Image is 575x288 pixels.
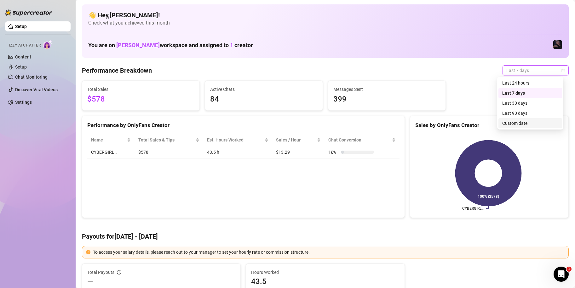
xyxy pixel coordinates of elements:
[15,54,31,59] a: Content
[86,250,90,254] span: exclamation-circle
[325,134,400,146] th: Chat Conversion
[15,64,27,69] a: Setup
[88,11,562,19] h4: 👋 Hey, [PERSON_NAME] !
[93,249,565,256] div: To access your salary details, please reach out to your manager to set your hourly rate or commis...
[498,98,562,108] div: Last 30 days
[15,24,27,29] a: Setup
[498,78,562,88] div: Last 24 hours
[502,110,558,117] div: Last 90 days
[502,100,558,107] div: Last 30 days
[87,276,93,286] span: —
[82,232,569,241] h4: Payouts for [DATE] - [DATE]
[251,276,399,286] span: 43.5
[498,108,562,118] div: Last 90 days
[502,120,558,127] div: Custom date
[251,269,399,276] span: Hours Worked
[333,86,440,93] span: Messages Sent
[5,9,52,16] img: logo-BBDzfeDw.svg
[138,136,194,143] span: Total Sales & Tips
[87,121,400,130] div: Performance by OnlyFans Creator
[87,269,114,276] span: Total Payouts
[328,149,338,156] span: 10 %
[276,136,316,143] span: Sales / Hour
[498,88,562,98] div: Last 7 days
[43,40,53,49] img: AI Chatter
[210,86,317,93] span: Active Chats
[87,93,194,105] span: $578
[502,80,558,86] div: Last 24 hours
[91,136,126,143] span: Name
[333,93,440,105] span: 399
[87,86,194,93] span: Total Sales
[272,134,325,146] th: Sales / Hour
[415,121,563,130] div: Sales by OnlyFans Creator
[566,267,572,272] span: 1
[230,42,233,48] span: 1
[88,19,562,26] span: Check what you achieved this month
[553,40,562,49] img: CYBERGIRL
[15,75,48,80] a: Chat Monitoring
[554,267,569,282] iframe: Intercom live chat
[15,87,58,92] a: Discover Viral Videos
[82,66,152,75] h4: Performance Breakdown
[87,134,135,146] th: Name
[561,69,565,72] span: calendar
[203,146,272,158] td: 43.5 h
[88,42,253,49] h1: You are on workspace and assigned to creator
[210,93,317,105] span: 84
[506,66,565,75] span: Last 7 days
[207,136,263,143] div: Est. Hours Worked
[328,136,391,143] span: Chat Conversion
[9,42,41,48] span: Izzy AI Chatter
[272,146,325,158] td: $13.29
[135,146,203,158] td: $578
[116,42,160,48] span: [PERSON_NAME]
[117,270,121,274] span: info-circle
[87,146,135,158] td: CYBERGIRL…
[502,90,558,97] div: Last 7 days
[15,100,32,105] a: Settings
[135,134,203,146] th: Total Sales & Tips
[462,206,484,211] text: CYBERGIRL…
[498,118,562,128] div: Custom date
